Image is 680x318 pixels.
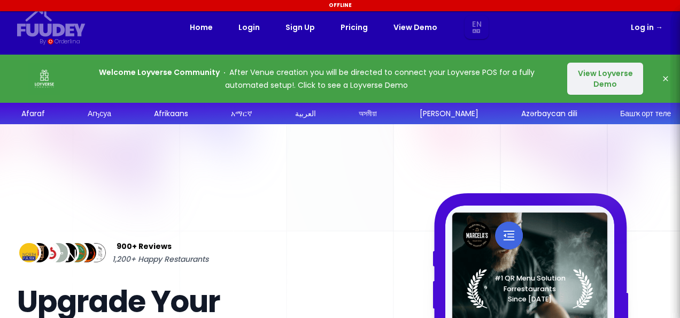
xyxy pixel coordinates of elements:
span: 900+ Reviews [117,240,172,253]
div: العربية [295,108,316,119]
img: Review Img [27,241,51,265]
div: Afrikaans [154,108,188,119]
div: By [40,37,45,46]
p: After Venue creation you will be directed to connect your Loyverse POS for a fully automated setu... [81,66,552,92]
img: Review Img [36,241,60,265]
div: Afaraf [21,108,45,119]
a: View Demo [393,21,437,34]
strong: Welcome Loyverse Community [99,67,220,78]
a: Login [238,21,260,34]
div: Azərbaycan dili [521,108,577,119]
img: Review Img [75,241,99,265]
div: [PERSON_NAME] [420,108,478,119]
span: → [655,22,663,33]
img: Review Img [65,241,89,265]
a: Sign Up [285,21,315,34]
button: View Loyverse Demo [567,63,643,95]
a: Pricing [341,21,368,34]
img: Laurel [467,269,593,308]
img: Review Img [84,241,108,265]
img: Review Img [46,241,70,265]
div: Offline [2,2,678,9]
div: Orderlina [55,37,80,46]
div: Башҡорт теле [620,108,671,119]
div: አማርኛ [231,108,252,119]
div: অসমীয়া [359,108,377,119]
svg: {/* Added fill="currentColor" here */} {/* This rectangle defines the background. Its explicit fi... [17,9,86,37]
img: Review Img [56,241,80,265]
img: Review Img [17,241,41,265]
span: 1,200+ Happy Restaurants [112,253,208,266]
div: Аҧсуа [88,108,111,119]
a: Log in [631,21,663,34]
a: Home [190,21,213,34]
